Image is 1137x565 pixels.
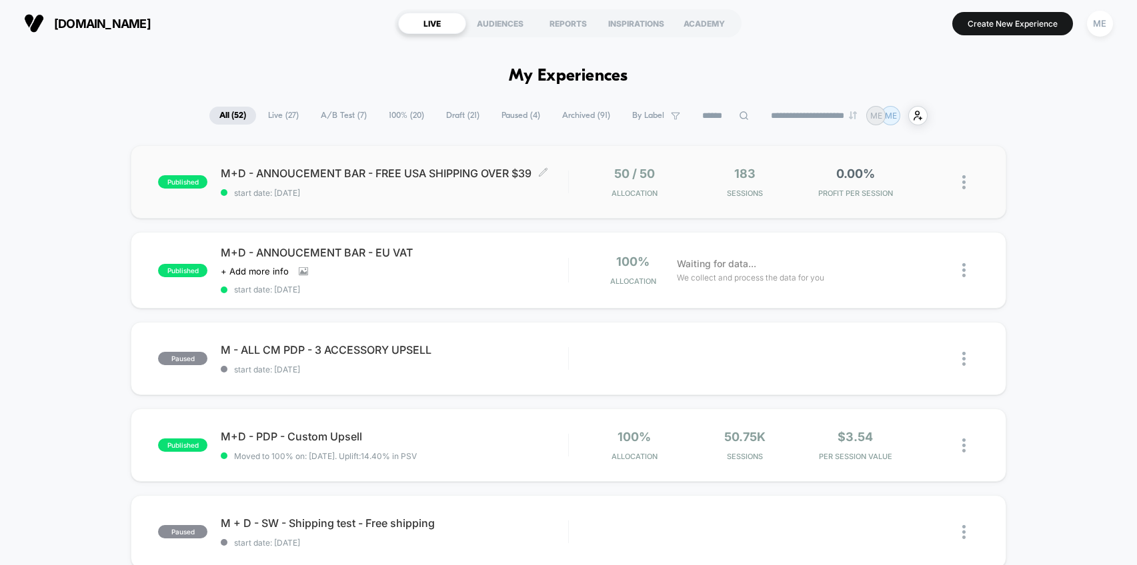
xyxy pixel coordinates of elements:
span: 100% [618,430,651,444]
span: M - ALL CM PDP - 3 ACCESSORY UPSELL [221,343,568,356]
span: Allocation [612,452,658,461]
span: start date: [DATE] [221,188,568,198]
span: Paused ( 4 ) [491,107,550,125]
img: close [962,175,966,189]
span: M+D - PDP - Custom Upsell [221,430,568,443]
img: close [962,263,966,277]
span: published [158,438,207,452]
span: All ( 52 ) [209,107,256,125]
span: Waiting for data... [677,257,756,271]
button: [DOMAIN_NAME] [20,13,155,34]
span: $3.54 [838,430,873,444]
span: published [158,264,207,277]
span: PER SESSION VALUE [804,452,908,461]
span: Moved to 100% on: [DATE] . Uplift: 14.40% in PSV [234,451,417,461]
span: [DOMAIN_NAME] [54,17,151,31]
span: 50 / 50 [614,167,655,181]
span: PROFIT PER SESSION [804,189,908,198]
span: 100% ( 20 ) [379,107,434,125]
span: Allocation [612,189,658,198]
div: ACADEMY [670,13,738,34]
div: ME [1087,11,1113,37]
span: We collect and process the data for you [677,271,824,284]
img: Visually logo [24,13,44,33]
span: M+D - ANNOUCEMENT BAR - FREE USA SHIPPING OVER $39 [221,167,568,180]
img: close [962,525,966,539]
span: Sessions [693,452,797,461]
span: start date: [DATE] [221,284,568,294]
span: 50.75k [724,430,766,444]
h1: My Experiences [509,67,628,86]
div: INSPIRATIONS [602,13,670,34]
p: ME [885,111,897,121]
img: end [849,111,857,119]
span: Sessions [693,189,797,198]
p: ME [870,111,882,121]
img: close [962,438,966,452]
span: 0.00% [836,167,875,181]
button: Create New Experience [952,12,1073,35]
div: AUDIENCES [466,13,534,34]
span: Archived ( 91 ) [552,107,620,125]
button: ME [1083,10,1117,37]
div: REPORTS [534,13,602,34]
img: close [962,352,966,366]
span: By Label [632,111,664,121]
span: published [158,175,207,189]
div: LIVE [398,13,466,34]
span: Live ( 27 ) [258,107,309,125]
span: paused [158,352,207,365]
span: start date: [DATE] [221,364,568,374]
span: + Add more info [221,266,289,277]
span: A/B Test ( 7 ) [311,107,377,125]
span: paused [158,525,207,538]
span: Draft ( 21 ) [436,107,489,125]
span: 183 [734,167,756,181]
span: Allocation [610,277,656,286]
span: 100% [616,255,650,269]
span: start date: [DATE] [221,538,568,548]
span: M + D - SW - Shipping test - Free shipping [221,516,568,530]
span: M+D - ANNOUCEMENT BAR - EU VAT [221,246,568,259]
